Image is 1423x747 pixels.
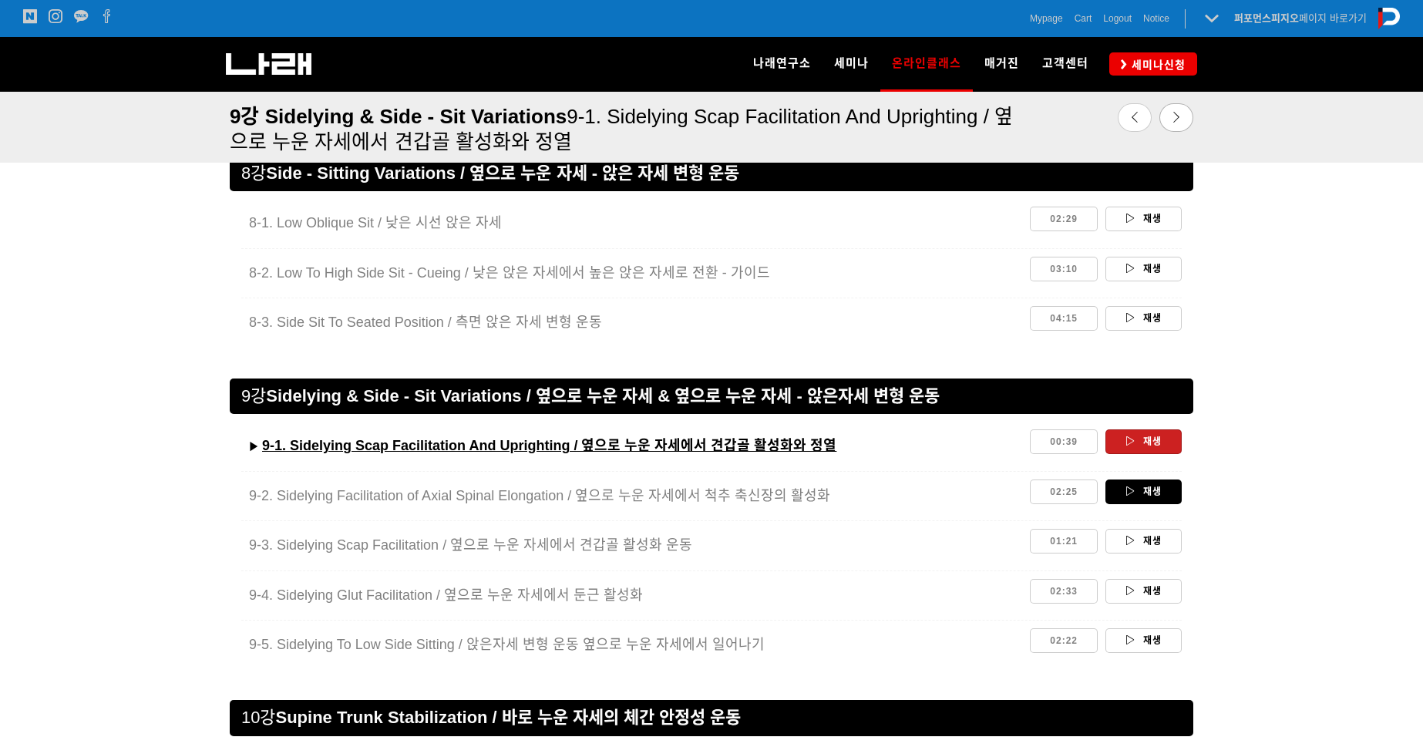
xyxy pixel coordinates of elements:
[249,215,502,230] span: 8-1. Low Oblique Sit / 낮은 시선 앉은 자세
[1127,57,1186,72] span: 세미나신청
[1143,11,1169,26] a: Notice
[1030,628,1098,653] a: 02:22
[249,265,770,281] span: 8-2. Low To High Side Sit - Cueing / 낮은 앉은 자세에서 높은 앉은 자세로 전환 - 가이드
[1105,207,1182,231] a: 재생
[241,708,275,727] span: 10강
[241,306,1025,339] a: 8-3. Side Sit To Seated Position / 측면 앉은 자세 변형 운동
[249,587,643,603] span: 9-4. Sidelying Glut Facilitation / 옆으로 누운 자세에서 둔근 활성화
[1103,11,1132,26] a: Logout
[834,56,869,70] span: 세미나
[1030,11,1063,26] a: Mypage
[1030,529,1098,554] a: 01:21
[892,51,961,76] span: 온라인클래스
[241,386,266,405] span: 9강
[1105,628,1182,653] a: 재생
[266,386,940,405] span: Sidelying & Side - Sit Variations / 옆으로 누운 자세 & 옆으로 누운 자세 - 앉은자세 변형 운동
[249,637,765,652] span: 9-5. Sidelying To Low Side Sitting / 앉은자세 변형 운동 옆으로 누운 자세에서 일어나기
[1105,306,1182,331] a: 재생
[1105,579,1182,604] a: 재생
[241,257,1025,290] a: 8-2. Low To High Side Sit - Cueing / 낮은 앉은 자세에서 높은 앉은 자세로 전환 - 가이드
[1030,479,1098,504] a: 02:25
[241,163,266,183] span: 8강
[262,438,836,453] u: 9-1. Sidelying Scap Facilitation And Uprighting / 옆으로 누운 자세에서 견갑골 활성화와 정열
[241,429,1025,463] a: ▶︎9-1. Sidelying Scap Facilitation And Uprighting / 옆으로 누운 자세에서 견갑골 활성화와 정열
[249,488,830,503] span: 9-2. Sidelying Facilitation of Axial Spinal Elongation / 옆으로 누운 자세에서 척추 축신장의 활성화
[241,579,1025,612] a: 9-4. Sidelying Glut Facilitation / 옆으로 누운 자세에서 둔근 활성화
[249,315,602,330] span: 8-3. Side Sit To Seated Position / 측면 앉은 자세 변형 운동
[230,105,567,128] span: 9강 Sidelying & Side - Sit Variations
[1105,429,1182,454] a: 재생
[275,708,741,727] span: Supine Trunk Stabilization / 바로 누운 자세의 체간 안정성 운동
[1105,257,1182,281] a: 재생
[241,628,1025,661] a: 9-5. Sidelying To Low Side Sitting / 앉은자세 변형 운동 옆으로 누운 자세에서 일어나기
[1075,11,1092,26] a: Cart
[1030,257,1098,281] a: 03:10
[1109,52,1197,75] a: 세미나신청
[1105,529,1182,554] a: 재생
[973,37,1031,91] a: 매거진
[249,537,692,553] span: 9-3. Sidelying Scap Facilitation / 옆으로 누운 자세에서 견갑골 활성화 운동
[1030,429,1098,454] a: 00:39
[241,529,1025,562] a: 9-3. Sidelying Scap Facilitation / 옆으로 누운 자세에서 견갑골 활성화 운동
[1105,479,1182,504] a: 재생
[742,37,823,91] a: 나래연구소
[230,96,1029,163] a: 9강 Sidelying & Side - Sit Variations9-1. Sidelying Scap Facilitation And Uprighting / 옆으로 누운 자세에서...
[241,207,1025,240] a: 8-1. Low Oblique Sit / 낮은 시선 앉은 자세
[1042,56,1088,70] span: 고객센터
[823,37,880,91] a: 세미나
[1031,37,1100,91] a: 고객센터
[984,56,1019,70] span: 매거진
[230,105,1013,153] span: 9-1. Sidelying Scap Facilitation And Uprighting / 옆으로 누운 자세에서 견갑골 활성화와 정열
[1030,306,1098,331] a: 04:15
[1234,12,1367,24] a: 퍼포먼스피지오페이지 바로가기
[1030,207,1098,231] a: 02:29
[1030,579,1098,604] a: 02:33
[880,37,973,91] a: 온라인클래스
[266,163,739,183] span: Side - Sitting Variations / 옆으로 누운 자세 - 앉은 자세 변형 운동
[249,442,258,453] strong: ▶︎
[1234,12,1299,24] strong: 퍼포먼스피지오
[241,479,1025,513] a: 9-2. Sidelying Facilitation of Axial Spinal Elongation / 옆으로 누운 자세에서 척추 축신장의 활성화
[753,56,811,70] span: 나래연구소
